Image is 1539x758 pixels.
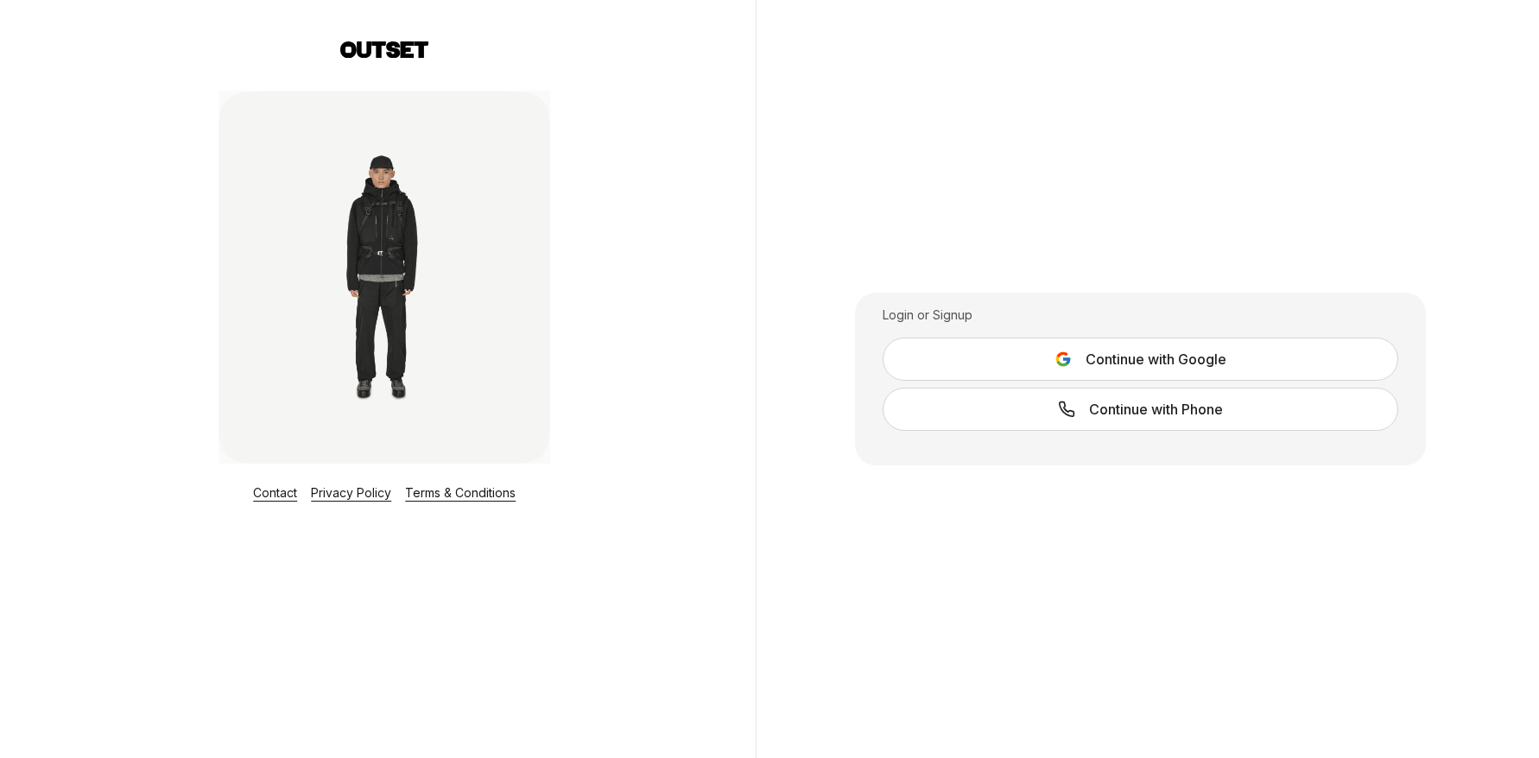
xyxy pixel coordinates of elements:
a: Contact [253,485,297,500]
button: Continue with Google [883,338,1398,381]
span: Continue with Phone [1089,399,1223,420]
a: Privacy Policy [311,485,391,500]
img: Login Layout Image [218,91,550,464]
div: Login or Signup [883,306,1398,324]
a: Terms & Conditions [405,485,516,500]
a: Continue with Phone [883,388,1398,431]
span: Continue with Google [1086,349,1226,370]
